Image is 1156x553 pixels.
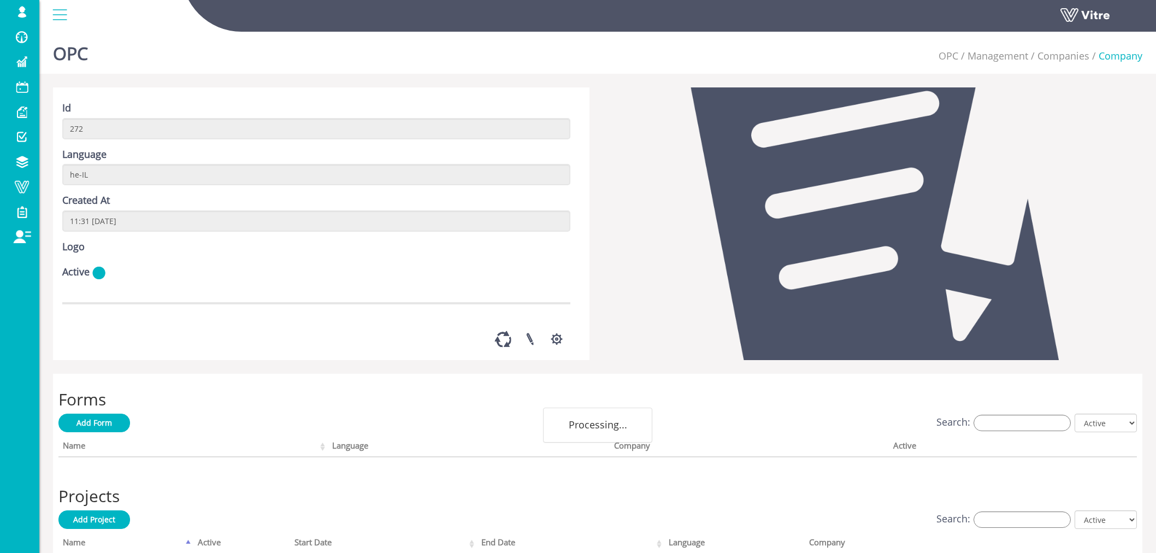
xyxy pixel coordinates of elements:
label: Created At [62,193,110,208]
div: Processing... [543,408,652,443]
label: Logo [62,240,85,254]
span: Add Form [76,417,112,428]
a: Companies [1037,49,1089,62]
h2: Forms [58,390,1137,408]
a: Add Form [58,414,130,432]
input: Search: [974,415,1071,431]
li: Management [958,49,1028,63]
label: Active [62,265,90,279]
th: Active [889,437,1083,458]
span: Add Project [73,514,115,525]
img: yes [92,266,105,280]
h1: OPC [53,27,88,74]
th: Language [328,437,610,458]
th: Name [58,437,328,458]
a: Add Project [58,510,130,529]
label: Id [62,101,71,115]
label: Language [62,148,107,162]
a: OPC [939,49,958,62]
th: Company [610,437,888,458]
h2: Projects [58,487,1137,505]
li: Company [1089,49,1142,63]
input: Search: [974,511,1071,528]
label: Search: [936,511,1071,528]
label: Search: [936,415,1071,431]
